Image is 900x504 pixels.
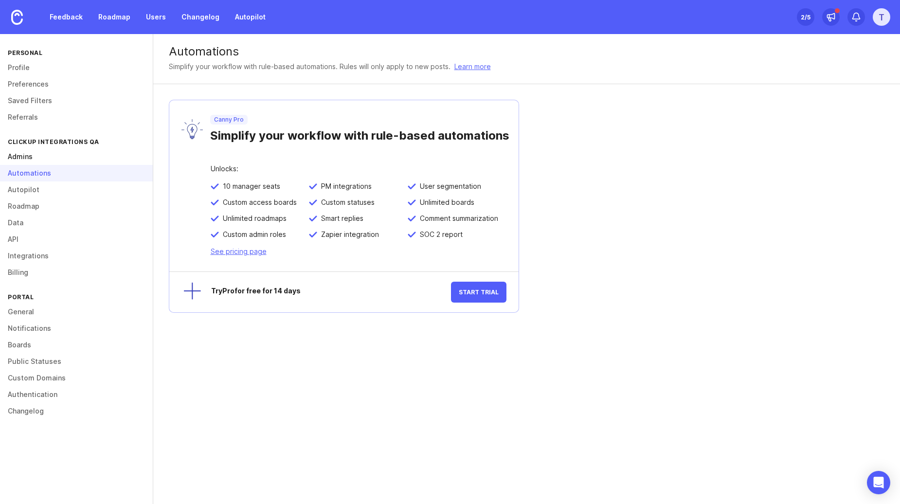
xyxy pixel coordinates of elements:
a: Users [140,8,172,26]
span: Unlimited roadmaps [219,214,287,223]
span: Unlimited boards [416,198,474,207]
p: Canny Pro [214,116,244,124]
div: Try Pro for free for 14 days [211,288,451,297]
span: PM integrations [317,182,372,191]
div: 2 /5 [801,10,810,24]
a: Feedback [44,8,89,26]
p: Simplify your workflow with rule-based automations. Rules will only apply to new posts. [169,61,450,72]
img: Canny Home [11,10,23,25]
button: T [873,8,890,26]
a: See pricing page [211,247,267,255]
div: Open Intercom Messenger [867,471,890,494]
span: Comment summarization [416,214,498,223]
div: Automations [169,46,885,57]
span: User segmentation [416,182,481,191]
span: Smart replies [317,214,363,223]
span: 10 manager seats [219,182,280,191]
img: lyW0TRAiArAAAAAASUVORK5CYII= [181,119,203,139]
span: Custom statuses [317,198,375,207]
span: Start Trial [459,288,499,296]
div: Unlocks: [211,165,506,182]
span: Custom admin roles [219,230,286,239]
span: Custom access boards [219,198,297,207]
a: Learn more [454,61,491,72]
a: Autopilot [229,8,271,26]
button: Start Trial [451,282,506,303]
button: 2/5 [797,8,814,26]
span: Zapier integration [317,230,379,239]
span: SOC 2 report [416,230,463,239]
a: Changelog [176,8,225,26]
div: Simplify your workflow with rule-based automations [210,125,531,143]
a: Roadmap [92,8,136,26]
